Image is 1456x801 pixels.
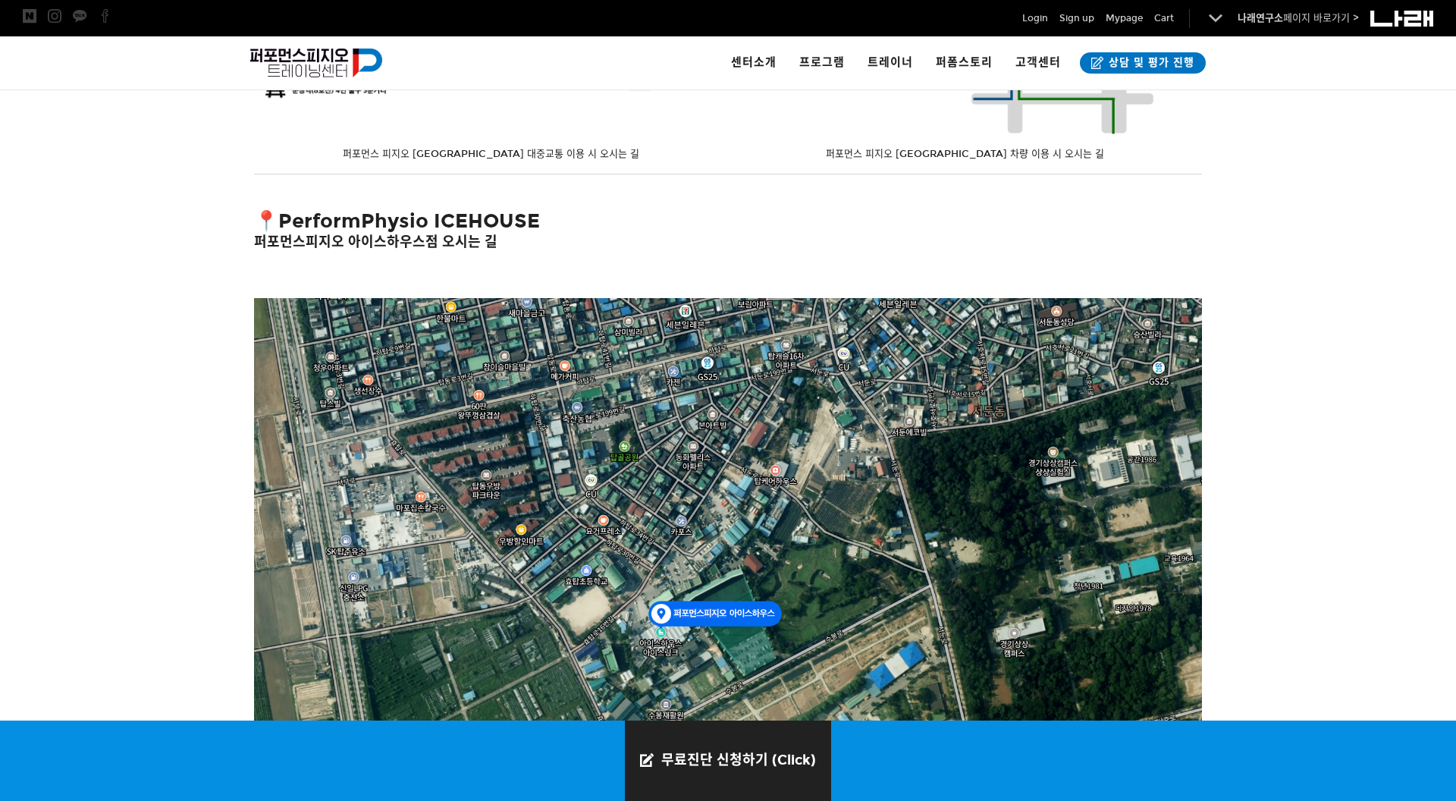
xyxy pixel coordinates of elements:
[1104,55,1194,71] span: 상담 및 평가 진행
[856,36,924,90] a: 트레이너
[1004,36,1072,90] a: 고객센터
[254,146,728,162] div: 퍼포먼스 피지오 [GEOGRAPHIC_DATA] 대중교통 이용 시 오시는 길
[1106,11,1143,26] a: Mypage
[924,36,1004,90] a: 퍼폼스토리
[728,146,1202,162] div: 퍼포먼스 피지오 [GEOGRAPHIC_DATA] 차량 이용 시 오시는 길
[1238,12,1359,24] a: 나래연구소페이지 바로가기 >
[731,55,777,69] span: 센터소개
[1238,12,1283,24] strong: 나래연구소
[1154,11,1174,26] a: Cart
[254,209,540,233] strong: 📍PerformPhysio ICEHOUSE
[254,234,497,250] strong: 퍼포먼스피지오 아이스하우스점 오시는 길
[720,36,788,90] a: 센터소개
[1015,55,1061,69] span: 고객센터
[1080,52,1206,74] a: 상담 및 평가 진행
[1059,11,1094,26] a: Sign up
[1022,11,1048,26] a: Login
[799,55,845,69] span: 프로그램
[868,55,913,69] span: 트레이너
[788,36,856,90] a: 프로그램
[625,721,831,801] a: 무료진단 신청하기 (Click)
[936,55,993,69] span: 퍼폼스토리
